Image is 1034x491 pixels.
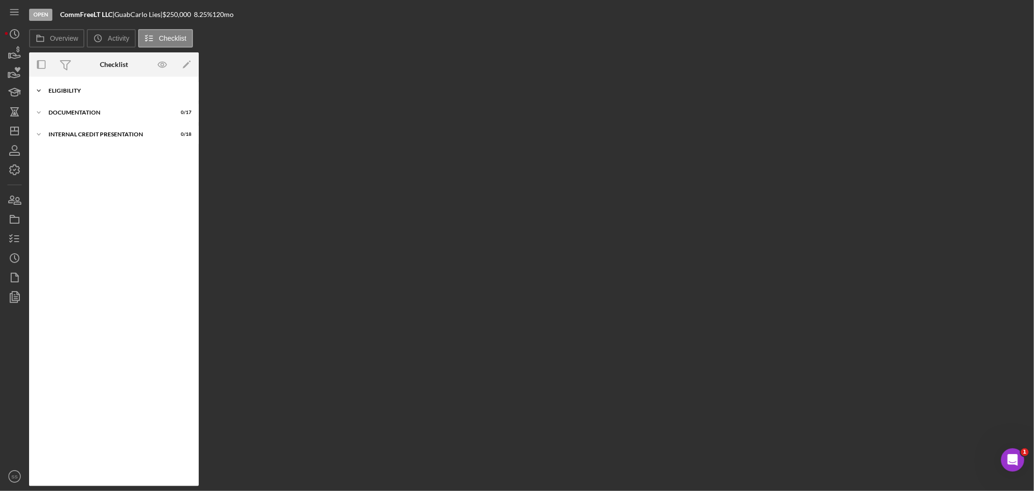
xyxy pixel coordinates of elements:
[12,474,18,479] text: SS
[60,11,114,18] div: |
[50,34,78,42] label: Overview
[138,29,193,48] button: Checklist
[29,9,52,21] div: Open
[159,34,187,42] label: Checklist
[212,11,234,18] div: 120 mo
[60,10,112,18] b: CommFreeLT LLC
[108,34,129,42] label: Activity
[29,29,84,48] button: Overview
[1001,448,1024,472] iframe: Intercom live chat
[100,61,128,68] div: Checklist
[162,10,191,18] span: $250,000
[5,467,24,486] button: SS
[87,29,135,48] button: Activity
[194,11,212,18] div: 8.25 %
[174,131,191,137] div: 0 / 18
[114,11,162,18] div: GuabCarlo Lies |
[48,88,187,94] div: Eligibility
[1021,448,1029,456] span: 1
[174,110,191,115] div: 0 / 17
[48,110,167,115] div: documentation
[48,131,167,137] div: Internal Credit Presentation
